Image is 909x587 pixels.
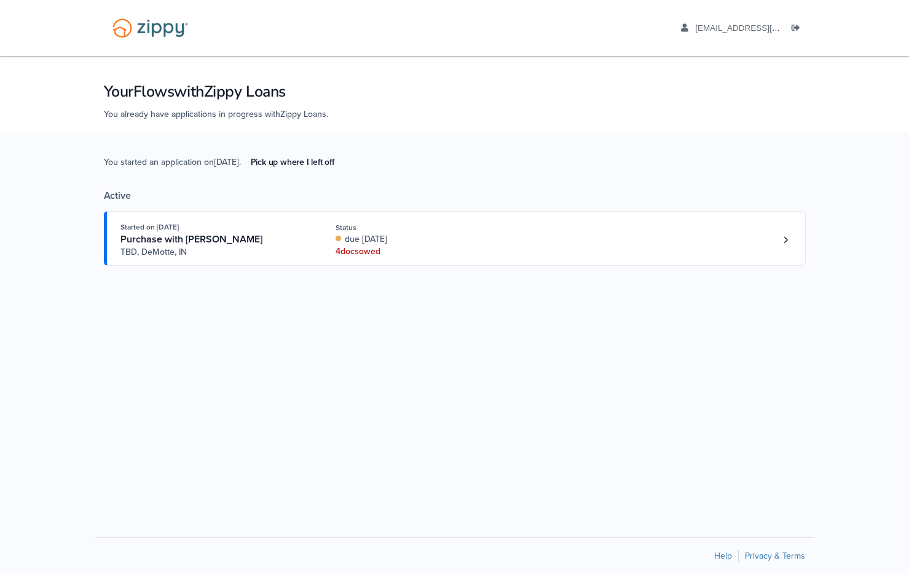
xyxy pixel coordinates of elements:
a: Privacy & Terms [745,551,805,561]
a: Pick up where I left off [241,152,344,172]
span: TBD, DeMotte, IN [120,246,308,258]
span: Started on [DATE] [120,223,179,231]
a: Log out [792,23,805,36]
div: Status [336,222,500,233]
a: Help [714,551,732,561]
a: Open loan 4212703 [104,211,806,266]
span: santelikstudio@gmail.com [695,23,836,33]
img: Logo [104,12,196,44]
div: due [DATE] [336,233,500,246]
div: Active [104,190,806,202]
span: You already have applications in progress with Zippy Loans . [104,109,328,119]
span: You started an application on [DATE] . [104,156,344,190]
a: Loan number 4212703 [777,231,795,249]
a: edit profile [681,23,836,36]
div: 4 doc s owed [336,246,500,258]
h1: Your Flows with Zippy Loans [104,81,806,102]
span: Purchase with [PERSON_NAME] [120,233,262,246]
